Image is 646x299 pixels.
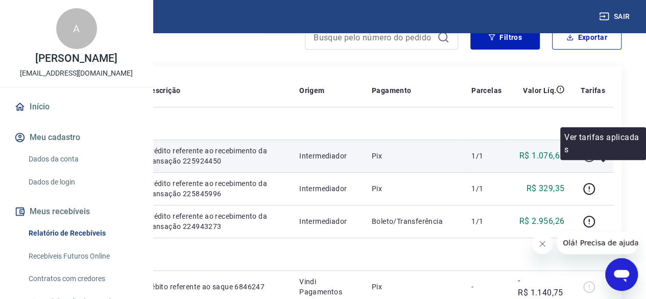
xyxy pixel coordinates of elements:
[605,258,638,291] iframe: Botão para abrir a janela de mensagens
[532,234,553,254] iframe: Fechar mensagem
[147,146,283,166] p: Crédito referente ao recebimento da transação 225924450
[299,151,355,161] p: Intermediador
[523,85,556,96] p: Valor Líq.
[25,246,140,267] a: Recebíveis Futuros Online
[372,282,455,292] p: Pix
[147,178,283,199] p: Crédito referente ao recebimento da transação 225845996
[552,25,621,50] button: Exportar
[56,8,97,49] div: A
[12,200,140,223] button: Meus recebíveis
[25,268,140,289] a: Contratos com credores
[519,215,564,227] p: R$ 2.956,26
[564,131,642,156] p: Ver tarifas aplicadas
[12,96,140,118] a: Início
[147,85,181,96] p: Descrição
[299,277,355,297] p: Vindi Pagamentos
[471,282,501,292] p: -
[299,216,355,226] p: Intermediador
[471,183,501,194] p: 1/1
[147,211,283,232] p: Crédito referente ao recebimento da transação 224943273
[20,68,133,79] p: [EMAIL_ADDRESS][DOMAIN_NAME]
[557,232,638,254] iframe: Mensagem da empresa
[25,223,140,244] a: Relatório de Recebíveis
[372,151,455,161] p: Pix
[527,182,565,195] p: R$ 329,35
[372,183,455,194] p: Pix
[299,85,324,96] p: Origem
[25,149,140,170] a: Dados da conta
[35,53,117,64] p: [PERSON_NAME]
[299,183,355,194] p: Intermediador
[518,274,564,299] p: -R$ 1.140,75
[372,85,412,96] p: Pagamento
[470,25,540,50] button: Filtros
[471,85,501,96] p: Parcelas
[6,7,86,15] span: Olá! Precisa de ajuda?
[25,172,140,193] a: Dados de login
[314,30,433,45] input: Busque pelo número do pedido
[471,216,501,226] p: 1/1
[372,216,455,226] p: Boleto/Transferência
[12,126,140,149] button: Meu cadastro
[147,282,283,292] p: Débito referente ao saque 6846247
[581,85,605,96] p: Tarifas
[519,150,564,162] p: R$ 1.076,61
[471,151,501,161] p: 1/1
[597,7,634,26] button: Sair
